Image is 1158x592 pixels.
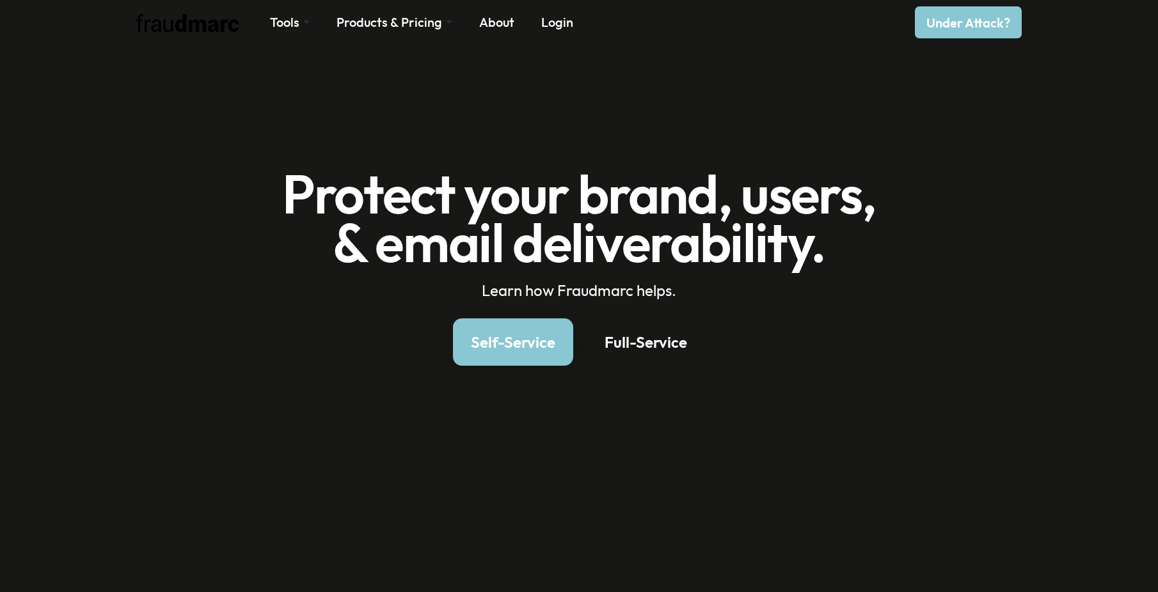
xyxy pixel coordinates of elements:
[926,14,1010,32] div: Under Attack?
[915,6,1022,38] a: Under Attack?
[479,13,514,31] a: About
[587,318,705,366] a: Full-Service
[337,13,442,31] div: Products & Pricing
[471,332,555,352] div: Self-Service
[270,13,299,31] div: Tools
[208,280,951,300] div: Learn how Fraudmarc helps.
[453,318,573,366] a: Self-Service
[270,13,310,31] div: Tools
[208,170,951,267] h1: Protect your brand, users, & email deliverability.
[605,332,687,352] div: Full-Service
[337,13,452,31] div: Products & Pricing
[541,13,573,31] a: Login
